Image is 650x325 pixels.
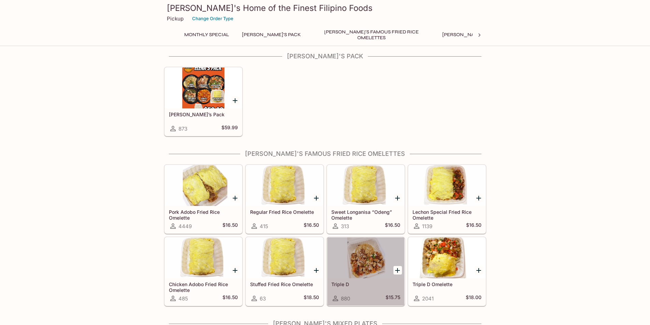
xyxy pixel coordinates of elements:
a: Sweet Longanisa “Odeng” Omelette313$16.50 [327,165,405,234]
span: 2041 [422,295,434,302]
p: Pickup [167,15,184,22]
a: Lechon Special Fried Rice Omelette1139$16.50 [408,165,486,234]
a: Regular Fried Rice Omelette415$16.50 [246,165,323,234]
button: Add Elena’s Pack [231,96,240,105]
h5: Chicken Adobo Fried Rice Omelette [169,281,238,293]
a: Stuffed Fried Rice Omelette63$18.50 [246,237,323,306]
h3: [PERSON_NAME]'s Home of the Finest Filipino Foods [167,3,483,13]
a: Triple D880$15.75 [327,237,405,306]
div: Pork Adobo Fried Rice Omelette [165,165,242,206]
h5: $16.50 [466,222,481,230]
div: Chicken Adobo Fried Rice Omelette [165,237,242,278]
h5: Sweet Longanisa “Odeng” Omelette [331,209,400,220]
h5: Regular Fried Rice Omelette [250,209,319,215]
button: Add Triple D [393,266,402,275]
h4: [PERSON_NAME]'s Famous Fried Rice Omelettes [164,150,486,158]
button: Monthly Special [180,30,233,40]
h4: [PERSON_NAME]'s Pack [164,53,486,60]
div: Triple D Omelette [408,237,486,278]
h5: [PERSON_NAME]’s Pack [169,112,238,117]
h5: $18.00 [466,294,481,302]
span: 880 [341,295,350,302]
span: 1139 [422,223,432,230]
button: [PERSON_NAME]'s Mixed Plates [438,30,525,40]
span: 313 [341,223,349,230]
h5: $16.50 [222,222,238,230]
h5: $16.50 [304,222,319,230]
div: Lechon Special Fried Rice Omelette [408,165,486,206]
button: Add Stuffed Fried Rice Omelette [312,266,321,275]
div: Elena’s Pack [165,68,242,108]
h5: $16.50 [222,294,238,302]
button: Add Sweet Longanisa “Odeng” Omelette [393,194,402,202]
span: 485 [178,295,188,302]
h5: $16.50 [385,222,400,230]
h5: Triple D [331,281,400,287]
div: Stuffed Fried Rice Omelette [246,237,323,278]
span: 63 [260,295,266,302]
h5: Stuffed Fried Rice Omelette [250,281,319,287]
div: Triple D [327,237,404,278]
button: Change Order Type [189,13,236,24]
button: Add Regular Fried Rice Omelette [312,194,321,202]
h5: $18.50 [304,294,319,302]
button: Add Chicken Adobo Fried Rice Omelette [231,266,240,275]
a: [PERSON_NAME]’s Pack873$59.99 [164,67,242,136]
h5: Pork Adobo Fried Rice Omelette [169,209,238,220]
button: [PERSON_NAME]'s Famous Fried Rice Omelettes [310,30,433,40]
button: [PERSON_NAME]'s Pack [238,30,305,40]
span: 4449 [178,223,192,230]
a: Pork Adobo Fried Rice Omelette4449$16.50 [164,165,242,234]
div: Sweet Longanisa “Odeng” Omelette [327,165,404,206]
a: Chicken Adobo Fried Rice Omelette485$16.50 [164,237,242,306]
button: Add Pork Adobo Fried Rice Omelette [231,194,240,202]
button: Add Triple D Omelette [475,266,483,275]
button: Add Lechon Special Fried Rice Omelette [475,194,483,202]
a: Triple D Omelette2041$18.00 [408,237,486,306]
h5: Lechon Special Fried Rice Omelette [413,209,481,220]
span: 415 [260,223,268,230]
span: 873 [178,125,187,132]
h5: Triple D Omelette [413,281,481,287]
h5: $15.75 [386,294,400,302]
div: Regular Fried Rice Omelette [246,165,323,206]
h5: $59.99 [221,124,238,133]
